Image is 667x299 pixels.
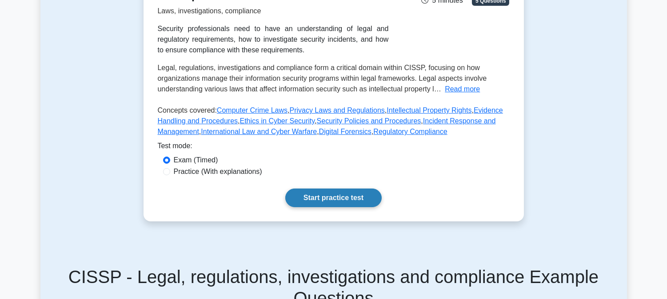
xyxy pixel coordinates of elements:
a: Digital Forensics [319,128,371,135]
a: International Law and Cyber Warfare [201,128,317,135]
p: Laws, investigations, compliance [158,6,389,16]
a: Intellectual Property Rights [387,106,471,114]
a: Regulatory Compliance [373,128,447,135]
p: Concepts covered: , , , , , , , , , [158,105,510,141]
label: Exam (Timed) [174,155,218,165]
a: Start practice test [285,189,382,207]
div: Security professionals need to have an understanding of legal and regulatory requirements, how to... [158,24,389,55]
a: Security Policies and Procedures [317,117,421,125]
span: Legal, regulations, investigations and compliance form a critical domain within CISSP, focusing o... [158,64,487,93]
a: Computer Crime Laws [217,106,288,114]
a: Ethics in Cyber Security [240,117,315,125]
label: Practice (With explanations) [174,166,262,177]
button: Read more [445,84,480,94]
div: Test mode: [158,141,510,155]
a: Privacy Laws and Regulations [290,106,385,114]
